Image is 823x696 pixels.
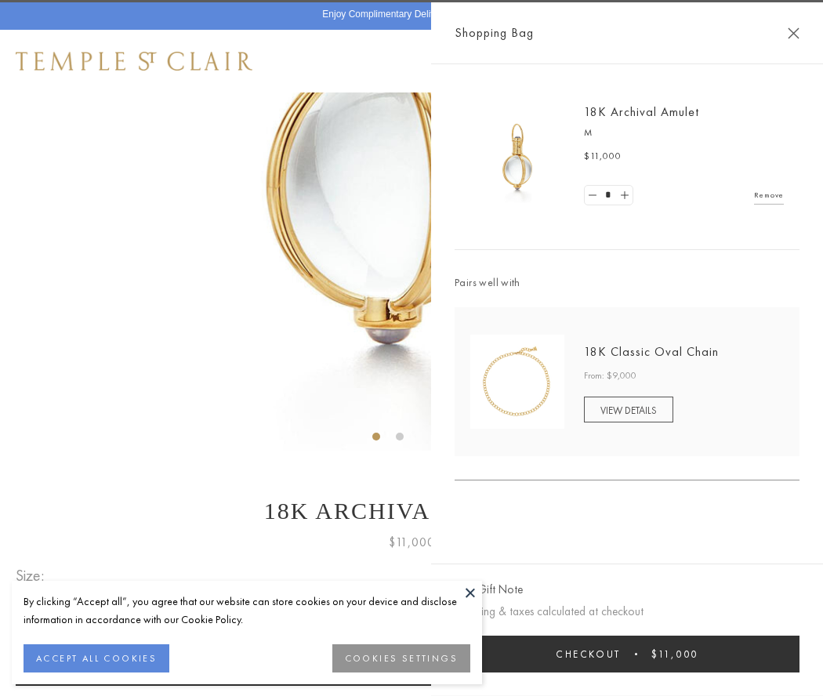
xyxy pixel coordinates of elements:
[600,404,657,417] span: VIEW DETAILS
[332,644,470,672] button: COOKIES SETTINGS
[455,23,534,43] span: Shopping Bag
[470,335,564,429] img: N88865-OV18
[389,532,435,553] span: $11,000
[322,7,492,23] p: Enjoy Complimentary Delivery & Returns
[455,580,523,600] button: Add Gift Note
[16,563,50,589] span: Size:
[616,186,632,205] a: Set quantity to 2
[584,125,784,141] p: M
[585,186,600,205] a: Set quantity to 0
[584,103,699,120] a: 18K Archival Amulet
[754,187,784,204] a: Remove
[16,52,252,71] img: Temple St. Clair
[24,644,169,672] button: ACCEPT ALL COOKIES
[556,647,621,661] span: Checkout
[455,602,799,622] p: Shipping & taxes calculated at checkout
[455,274,799,292] span: Pairs well with
[584,397,673,422] a: VIEW DETAILS
[24,593,470,629] div: By clicking “Accept all”, you agree that our website can store cookies on your device and disclos...
[455,636,799,672] button: Checkout $11,000
[651,647,698,661] span: $11,000
[470,110,564,204] img: 18K Archival Amulet
[16,498,807,524] h1: 18K Archival Amulet
[584,343,719,360] a: 18K Classic Oval Chain
[584,368,636,384] span: From: $9,000
[788,27,799,39] button: Close Shopping Bag
[584,149,622,165] span: $11,000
